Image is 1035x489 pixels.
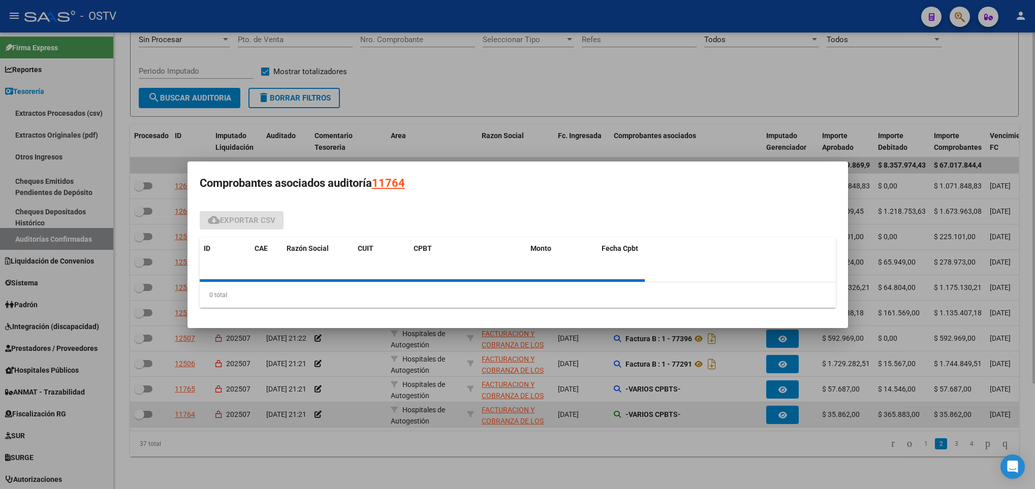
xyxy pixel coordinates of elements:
[372,174,405,193] div: 11764
[414,244,432,252] span: CPBT
[643,238,689,282] datatable-header-cell: Ingresado
[358,244,373,252] span: CUIT
[283,238,354,282] datatable-header-cell: Razón Social
[287,244,329,252] span: Razón Social
[1000,454,1025,479] div: Open Intercom Messenger
[200,174,836,193] h3: Comprobantes asociados auditoría
[250,238,283,282] datatable-header-cell: CAE
[200,282,836,308] div: 0 total
[255,244,268,252] span: CAE
[410,238,526,282] datatable-header-cell: CPBT
[208,214,220,226] mat-icon: cloud_download
[526,238,598,282] datatable-header-cell: Monto
[200,238,250,282] datatable-header-cell: ID
[200,211,284,230] button: Exportar CSV
[530,244,551,252] span: Monto
[354,238,410,282] datatable-header-cell: CUIT
[208,216,275,225] span: Exportar CSV
[598,238,643,282] datatable-header-cell: Fecha Cpbt
[602,244,638,252] span: Fecha Cpbt
[204,244,210,252] span: ID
